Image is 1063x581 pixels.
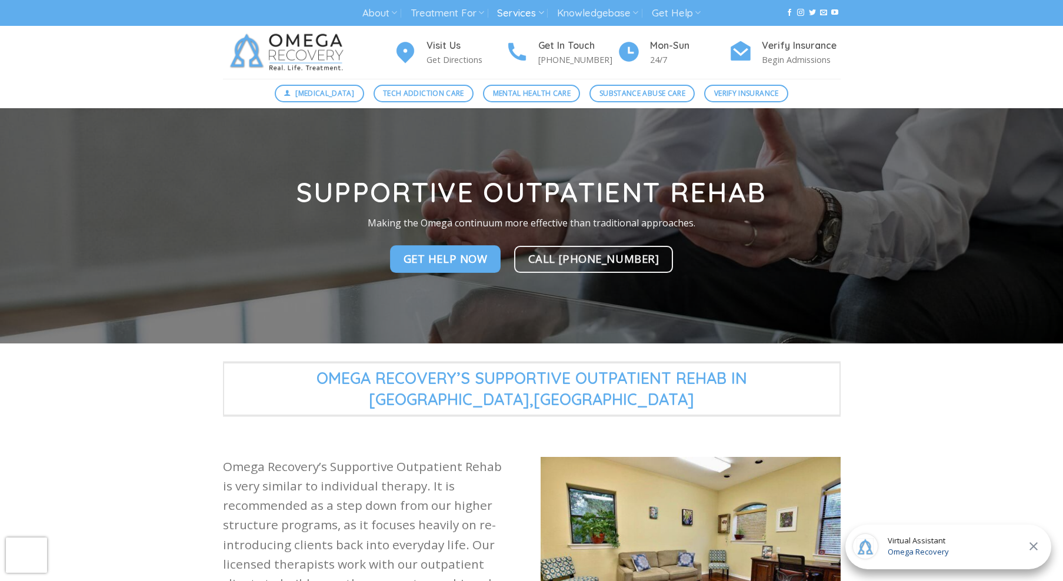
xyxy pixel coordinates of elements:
a: Knowledgebase [557,2,638,24]
a: Treatment For [411,2,484,24]
span: [MEDICAL_DATA] [295,88,354,99]
a: Follow on YouTube [831,9,838,17]
a: Follow on Facebook [786,9,793,17]
a: Verify Insurance [704,85,788,102]
p: Begin Admissions [762,53,841,66]
p: [PHONE_NUMBER] [538,53,617,66]
a: Follow on Instagram [797,9,804,17]
a: Services [497,2,544,24]
a: Visit Us Get Directions [394,38,505,67]
a: Verify Insurance Begin Admissions [729,38,841,67]
a: Get Help [652,2,701,24]
a: About [362,2,397,24]
span: Get Help Now [404,251,488,268]
a: Tech Addiction Care [374,85,474,102]
p: Making the Omega continuum more effective than traditional approaches. [262,216,802,231]
a: Get In Touch [PHONE_NUMBER] [505,38,617,67]
span: CALL [PHONE_NUMBER] [528,250,659,267]
p: 24/7 [650,53,729,66]
strong: Supportive Outpatient Rehab [296,175,767,209]
a: Follow on Twitter [809,9,816,17]
h4: Mon-Sun [650,38,729,54]
span: Tech Addiction Care [383,88,464,99]
span: Verify Insurance [714,88,779,99]
p: Get Directions [426,53,505,66]
h4: Verify Insurance [762,38,841,54]
span: Substance Abuse Care [599,88,685,99]
a: Send us an email [820,9,827,17]
a: CALL [PHONE_NUMBER] [514,246,674,273]
span: Omega Recovery’s Supportive Outpatient Rehab in [GEOGRAPHIC_DATA],[GEOGRAPHIC_DATA] [223,362,841,416]
a: Mental Health Care [483,85,580,102]
img: Omega Recovery [223,26,355,79]
a: [MEDICAL_DATA] [275,85,364,102]
h4: Get In Touch [538,38,617,54]
h4: Visit Us [426,38,505,54]
a: Substance Abuse Care [589,85,695,102]
a: Get Help Now [390,246,501,273]
span: Mental Health Care [493,88,571,99]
